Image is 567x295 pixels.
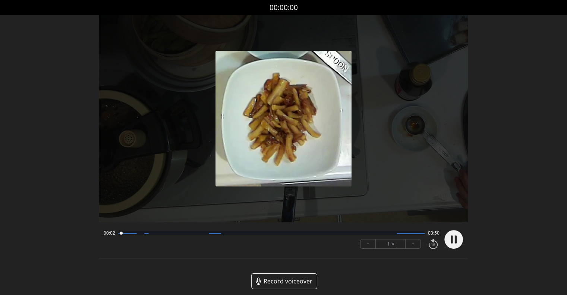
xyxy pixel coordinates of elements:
[428,230,440,236] span: 03:50
[264,277,312,286] span: Record voiceover
[360,239,376,248] button: −
[376,239,406,248] div: 1 ×
[251,273,317,289] a: Record voiceover
[406,239,420,248] button: +
[270,2,298,13] a: 00:00:00
[215,51,351,186] img: Poster Image
[104,230,115,236] span: 00:02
